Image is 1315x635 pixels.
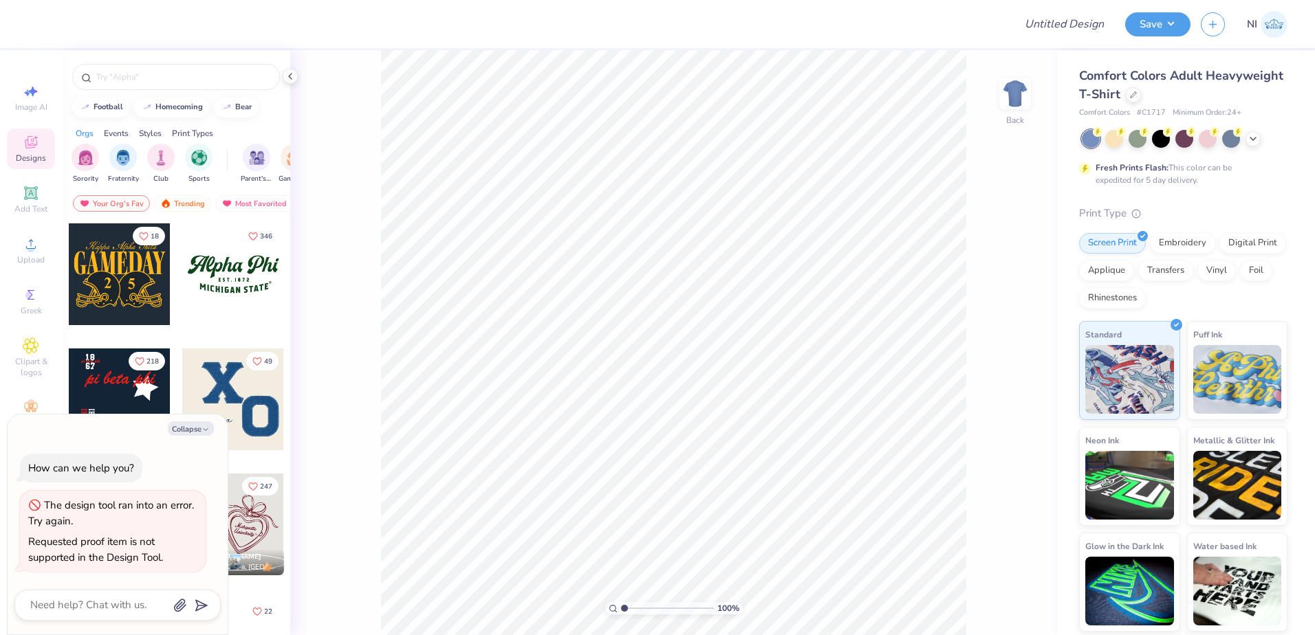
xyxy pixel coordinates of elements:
[204,552,261,561] span: [PERSON_NAME]
[108,144,139,184] button: filter button
[1173,107,1241,119] span: Minimum Order: 24 +
[1085,539,1164,553] span: Glow in the Dark Ink
[154,195,211,212] div: Trending
[1261,11,1287,38] img: Nicole Isabelle Dimla
[1079,205,1287,221] div: Print Type
[1247,16,1257,32] span: NI
[185,144,213,184] button: filter button
[72,144,99,184] div: filter for Sorority
[1193,327,1222,342] span: Puff Ink
[146,358,159,365] span: 218
[134,97,209,118] button: homecoming
[1014,10,1115,38] input: Untitled Design
[1079,233,1146,254] div: Screen Print
[1006,114,1024,126] div: Back
[79,199,90,208] img: most_fav.gif
[172,127,213,140] div: Print Types
[214,97,258,118] button: bear
[7,356,55,378] span: Clipart & logos
[241,144,272,184] button: filter button
[139,127,162,140] div: Styles
[1219,233,1286,254] div: Digital Print
[1079,260,1134,281] div: Applique
[242,227,279,245] button: Like
[1085,557,1174,625] img: Glow in the Dark Ink
[151,233,159,240] span: 18
[28,461,134,475] div: How can we help you?
[249,150,265,166] img: Parent's Weekend Image
[73,174,98,184] span: Sorority
[221,103,232,111] img: trend_line.gif
[142,103,153,111] img: trend_line.gif
[279,144,310,184] button: filter button
[1125,12,1191,36] button: Save
[1001,80,1029,107] img: Back
[246,352,279,370] button: Like
[1085,433,1119,447] span: Neon Ink
[78,150,94,166] img: Sorority Image
[287,150,303,166] img: Game Day Image
[21,305,42,316] span: Greek
[1197,260,1236,281] div: Vinyl
[72,97,129,118] button: football
[241,144,272,184] div: filter for Parent's Weekend
[221,199,232,208] img: most_fav.gif
[153,174,169,184] span: Club
[72,144,99,184] button: filter button
[73,195,150,212] div: Your Org's Fav
[1079,107,1130,119] span: Comfort Colors
[15,102,47,113] span: Image AI
[95,70,271,84] input: Try "Alpha"
[717,602,739,614] span: 100 %
[1079,67,1283,102] span: Comfort Colors Adult Heavyweight T-Shirt
[1085,451,1174,520] img: Neon Ink
[235,103,252,111] div: bear
[1137,107,1166,119] span: # C1717
[147,144,175,184] button: filter button
[147,144,175,184] div: filter for Club
[246,602,279,621] button: Like
[215,195,293,212] div: Most Favorited
[168,421,214,436] button: Collapse
[260,233,272,240] span: 346
[279,144,310,184] div: filter for Game Day
[1085,345,1174,414] img: Standard
[155,103,203,111] div: homecoming
[104,127,129,140] div: Events
[1079,288,1146,309] div: Rhinestones
[1193,345,1282,414] img: Puff Ink
[264,608,272,615] span: 22
[160,199,171,208] img: trending.gif
[1193,451,1282,520] img: Metallic & Glitter Ink
[116,150,131,166] img: Fraternity Image
[1240,260,1272,281] div: Foil
[279,174,310,184] span: Game Day
[153,150,169,166] img: Club Image
[260,483,272,490] span: 247
[17,254,45,265] span: Upload
[28,498,194,528] div: The design tool ran into an error. Try again.
[1085,327,1122,342] span: Standard
[264,358,272,365] span: 49
[1193,433,1274,447] span: Metallic & Glitter Ink
[129,352,165,370] button: Like
[108,174,139,184] span: Fraternity
[133,227,165,245] button: Like
[204,562,279,572] span: Sigma Kappa, [GEOGRAPHIC_DATA]
[242,477,279,495] button: Like
[80,103,91,111] img: trend_line.gif
[241,174,272,184] span: Parent's Weekend
[16,153,46,164] span: Designs
[191,150,207,166] img: Sports Image
[1138,260,1193,281] div: Transfers
[108,144,139,184] div: filter for Fraternity
[94,103,123,111] div: football
[76,127,94,140] div: Orgs
[185,144,213,184] div: filter for Sports
[1096,162,1169,173] strong: Fresh Prints Flash:
[1096,161,1265,186] div: This color can be expedited for 5 day delivery.
[1247,11,1287,38] a: NI
[1150,233,1215,254] div: Embroidery
[188,174,210,184] span: Sports
[14,203,47,214] span: Add Text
